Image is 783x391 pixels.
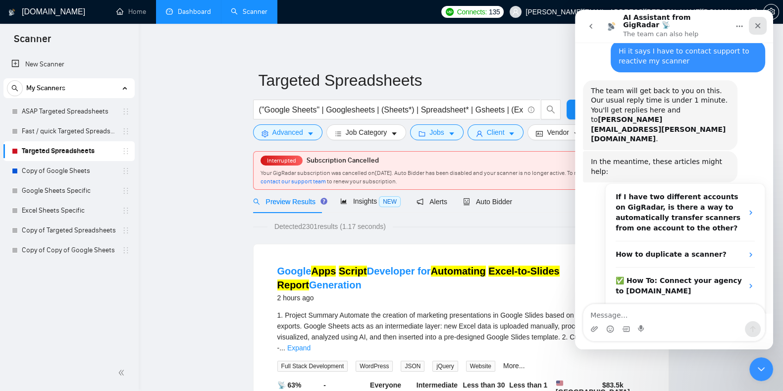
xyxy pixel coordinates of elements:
[567,100,615,119] button: Save
[122,226,130,234] span: holder
[763,4,779,20] button: setting
[22,141,116,161] a: Targeted Spreadsheets
[468,124,524,140] button: userClientcaret-down
[410,124,464,140] button: folderJobscaret-down
[340,197,401,205] span: Insights
[370,381,401,389] b: Everyone
[573,130,580,137] span: caret-down
[547,127,569,138] span: Vendor
[277,361,348,372] span: Full Stack Development
[261,169,652,185] span: Your GigRadar subscription was cancelled on [DATE] . Auto Bidder has been disabled and your scann...
[277,266,560,290] a: GoogleApps ScriptDeveloper forAutomating Excel-to-Slides ReportGeneration
[541,105,560,114] span: search
[259,68,649,93] input: Scanner name...
[749,357,773,381] iframe: Intercom live chat
[417,198,423,205] span: notification
[463,198,512,206] span: Auto Bidder
[277,381,302,389] b: 📡 63%
[3,55,135,74] li: New Scanner
[277,292,645,304] div: 2 hours ago
[22,221,116,240] a: Copy of Targeted Spreadsheets
[508,130,515,137] span: caret-down
[287,344,311,352] a: Expand
[22,201,116,221] a: Excel Sheets Specific
[391,130,398,137] span: caret-down
[307,130,314,137] span: caret-down
[118,368,128,378] span: double-left
[22,121,116,141] a: Fast / quick Targeted Spreadsheets
[166,7,211,16] a: dashboardDashboard
[277,279,309,290] mark: Report
[122,167,130,175] span: holder
[417,381,458,389] b: Intermediate
[326,124,406,140] button: barsJob Categorycaret-down
[541,100,561,119] button: search
[339,266,367,277] mark: Script
[319,197,328,206] div: Tooltip anchor
[528,107,534,113] span: info-circle
[122,127,130,135] span: holder
[253,198,260,205] span: search
[8,4,15,20] img: logo
[279,344,285,352] span: ...
[277,310,645,353] div: 1. Project Summary Automate the creation of marketing presentations in Google Slides based on sta...
[335,130,342,137] span: bars
[267,221,393,232] span: Detected 2301 results (1.17 seconds)
[6,32,59,53] span: Scanner
[122,207,130,215] span: holder
[7,85,22,92] span: search
[253,198,324,206] span: Preview Results
[503,362,525,370] a: More...
[429,127,444,138] span: Jobs
[417,198,447,206] span: Alerts
[489,6,500,17] span: 135
[527,124,588,140] button: idcardVendorcaret-down
[272,127,303,138] span: Advanced
[356,361,393,372] span: WordPress
[418,130,425,137] span: folder
[340,198,347,205] span: area-chart
[575,10,773,349] iframe: Intercom live chat
[463,198,470,205] span: robot
[457,6,487,17] span: Connects:
[487,127,505,138] span: Client
[253,124,322,140] button: settingAdvancedcaret-down
[401,361,424,372] span: JSON
[259,104,523,116] input: Search Freelance Jobs...
[11,55,127,74] a: New Scanner
[466,361,495,372] span: Website
[602,381,624,389] b: $ 83.5k
[231,7,267,16] a: searchScanner
[476,130,483,137] span: user
[311,266,336,277] mark: Apps
[122,108,130,115] span: holder
[3,78,135,260] li: My Scanners
[122,246,130,254] span: holder
[536,130,543,137] span: idcard
[556,380,563,387] img: 🇺🇸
